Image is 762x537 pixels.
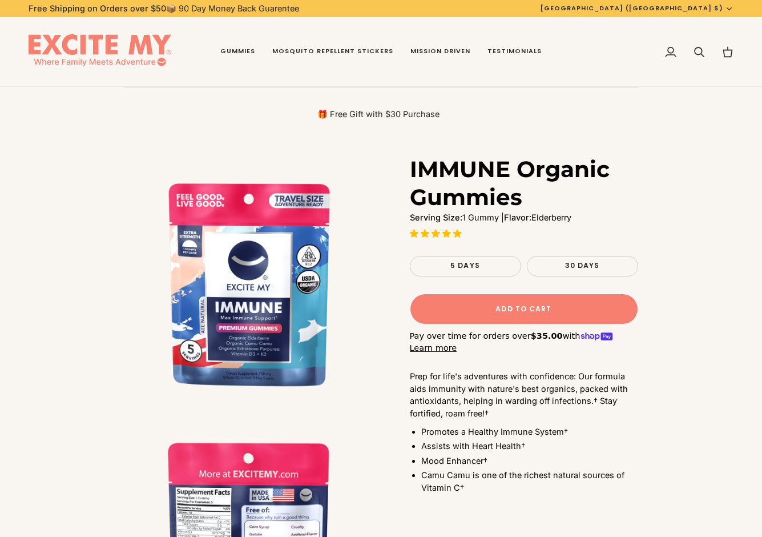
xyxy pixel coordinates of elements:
[410,47,470,56] span: Mission Driven
[532,3,742,13] button: [GEOGRAPHIC_DATA] ([GEOGRAPHIC_DATA] $)
[264,17,402,87] a: Mosquito Repellent Stickers
[29,34,171,70] img: EXCITE MY®
[487,47,542,56] span: Testimonials
[410,371,628,418] span: Prep for life's adventures with confidence: Our formula aids immunity with nature's best organics...
[220,47,255,56] span: Gummies
[410,213,462,222] strong: Serving Size:
[421,426,638,438] li: Promotes a Healthy Immune System†
[421,440,638,452] li: Assists with Heart Health†
[495,304,551,314] span: Add to Cart
[410,211,638,224] p: 1 Gummy | Elderberry
[565,261,600,270] span: 30 Days
[124,155,381,412] img: IMMUNE Organic Gummies
[402,17,479,87] a: Mission Driven
[124,109,632,120] p: 🎁 Free Gift with $30 Purchase
[410,294,638,324] button: Add to Cart
[479,17,550,87] a: Testimonials
[421,455,638,467] li: Mood Enhancer†
[410,155,630,211] h1: IMMUNE Organic Gummies
[450,261,480,270] span: 5 Days
[29,2,299,15] p: 📦 90 Day Money Back Guarentee
[272,47,393,56] span: Mosquito Repellent Stickers
[212,17,264,87] a: Gummies
[421,469,638,494] li: Camu Camu is one of the richest natural sources of Vitamin C†
[29,3,166,13] strong: Free Shipping on Orders over $50
[410,229,464,238] span: 5.00 stars
[504,213,531,222] strong: Flavor:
